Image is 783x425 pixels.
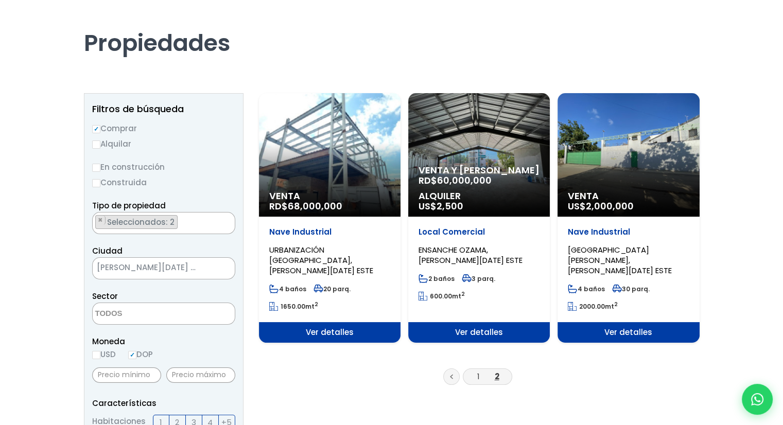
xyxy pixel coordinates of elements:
li: LOCAL COMERCIAL [95,215,178,229]
span: Venta [568,191,689,201]
span: 2,500 [437,200,463,213]
span: 600.00 [430,292,452,300]
label: Comprar [92,122,235,135]
span: SANTO DOMINGO ESTE [93,260,209,275]
label: Alquilar [92,137,235,150]
textarea: Search [93,213,98,235]
span: Ver detalles [408,322,550,343]
span: RD$ [419,174,492,187]
span: US$ [568,200,634,213]
span: 2,000,000 [586,200,634,213]
span: × [219,264,224,273]
input: Precio mínimo [92,367,161,383]
h2: Filtros de búsqueda [92,104,235,114]
p: Local Comercial [419,227,540,237]
span: 2000.00 [579,302,605,311]
span: 4 baños [269,285,306,293]
span: Ver detalles [259,322,401,343]
a: Venta RD$68,000,000 Nave Industrial URBANIZACIÓN [GEOGRAPHIC_DATA], [PERSON_NAME][DATE] ESTE 4 ba... [259,93,401,343]
span: Tipo de propiedad [92,200,166,211]
span: Moneda [92,335,235,348]
span: Ver detalles [558,322,699,343]
input: Precio máximo [166,367,235,383]
a: 2 [495,371,499,382]
span: Seleccionados: 2 [106,217,177,227]
span: 4 baños [568,285,605,293]
span: Venta [269,191,390,201]
span: ENSANCHE OZAMA, [PERSON_NAME][DATE] ESTE [419,244,523,265]
span: mt [419,292,465,300]
input: USD [92,351,100,359]
textarea: Search [93,303,193,325]
span: Ciudad [92,245,123,256]
span: mt [269,302,318,311]
label: USD [92,348,116,361]
span: [GEOGRAPHIC_DATA][PERSON_NAME], [PERSON_NAME][DATE] ESTE [568,244,672,276]
span: 3 parq. [462,274,495,283]
span: 68,000,000 [288,200,342,213]
input: Construida [92,179,100,187]
button: Remove item [96,216,106,225]
sup: 2 [315,300,318,308]
span: × [224,216,229,225]
input: DOP [128,351,136,359]
input: En construcción [92,164,100,172]
label: En construcción [92,161,235,173]
span: Alquiler [419,191,540,201]
span: × [98,216,103,225]
span: 60,000,000 [437,174,492,187]
p: Nave Industrial [568,227,689,237]
span: Sector [92,291,118,302]
span: 30 parq. [612,285,650,293]
span: SANTO DOMINGO ESTE [92,257,235,279]
span: RD$ [269,200,342,213]
button: Remove all items [223,215,230,225]
label: DOP [128,348,153,361]
a: 1 [477,371,480,382]
span: US$ [419,200,463,213]
a: Venta y [PERSON_NAME] RD$60,000,000 Alquiler US$2,500 Local Comercial ENSANCHE OZAMA, [PERSON_NAM... [408,93,550,343]
label: Construida [92,176,235,189]
span: URBANIZACIÓN [GEOGRAPHIC_DATA], [PERSON_NAME][DATE] ESTE [269,244,373,276]
span: mt [568,302,618,311]
span: 1650.00 [281,302,305,311]
a: Venta US$2,000,000 Nave Industrial [GEOGRAPHIC_DATA][PERSON_NAME], [PERSON_NAME][DATE] ESTE 4 bañ... [558,93,699,343]
button: Remove all items [209,260,224,277]
span: Venta y [PERSON_NAME] [419,165,540,175]
span: 20 parq. [314,285,351,293]
input: Alquilar [92,140,100,149]
p: Características [92,397,235,410]
p: Nave Industrial [269,227,390,237]
sup: 2 [461,290,465,298]
input: Comprar [92,125,100,133]
span: 2 baños [419,274,455,283]
h1: Propiedades [84,1,700,57]
sup: 2 [614,300,618,308]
